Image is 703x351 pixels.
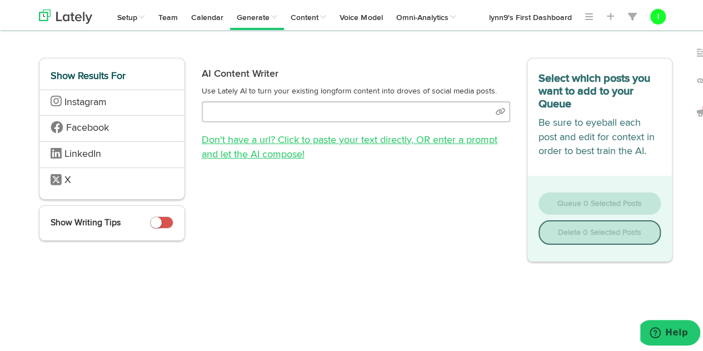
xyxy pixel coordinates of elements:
[640,318,700,345] iframe: Opens a widget where you can find more information
[64,147,101,157] span: LinkedIn
[539,190,661,212] button: Queue 0 Selected Posts
[39,7,92,22] img: logo_lately_bg_light.svg
[51,216,121,225] span: Show Writing Tips
[557,197,642,205] span: Queue 0 Selected Posts
[539,218,661,243] button: Delete 0 Selected Posts
[202,67,510,78] h2: AI Content Writer
[539,67,661,108] h3: Select which posts you want to add to your Queue
[64,95,107,105] span: Instagram
[64,173,71,183] span: X
[202,83,510,95] p: Use Lately AI to turn your existing longform content into droves of social media posts.
[202,133,497,157] a: Don't have a url? Click to paste your text directly
[66,121,109,131] span: Facebook
[51,69,126,79] span: Show Results For
[539,114,661,157] p: Be sure to eyeball each post and edit for context in order to best train the AI.
[202,133,497,157] span: , OR enter a prompt and let the AI compose!
[650,7,666,22] button: l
